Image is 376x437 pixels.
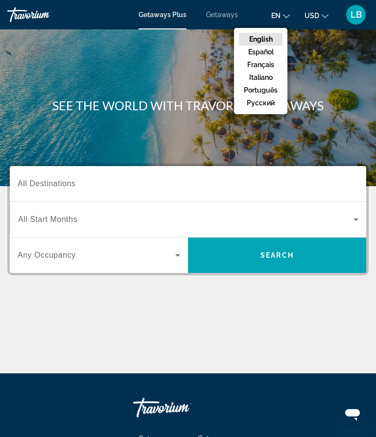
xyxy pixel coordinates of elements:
[133,393,231,422] a: Travorium
[305,8,329,23] button: Change currency
[239,97,282,109] button: русский
[18,179,75,188] span: All Destinations
[206,11,238,19] a: Getaways
[271,12,281,20] span: en
[18,251,76,259] span: Any Occupancy
[7,98,369,113] h1: SEE THE WORLD WITH TRAVORIUM GETAWAYS
[239,33,282,46] button: English
[337,398,368,429] iframe: Button to launch messaging window
[139,11,187,19] a: Getaways Plus
[343,4,369,25] button: User Menu
[239,84,282,97] button: Português
[271,8,290,23] button: Change language
[305,12,319,20] span: USD
[18,215,77,223] span: All Start Months
[239,58,282,71] button: Français
[260,251,294,259] span: Search
[239,71,282,84] button: Italiano
[7,7,81,22] a: Travorium
[351,10,362,20] span: LB
[188,238,366,273] button: Search
[10,166,366,273] div: Search widget
[239,46,282,58] button: Español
